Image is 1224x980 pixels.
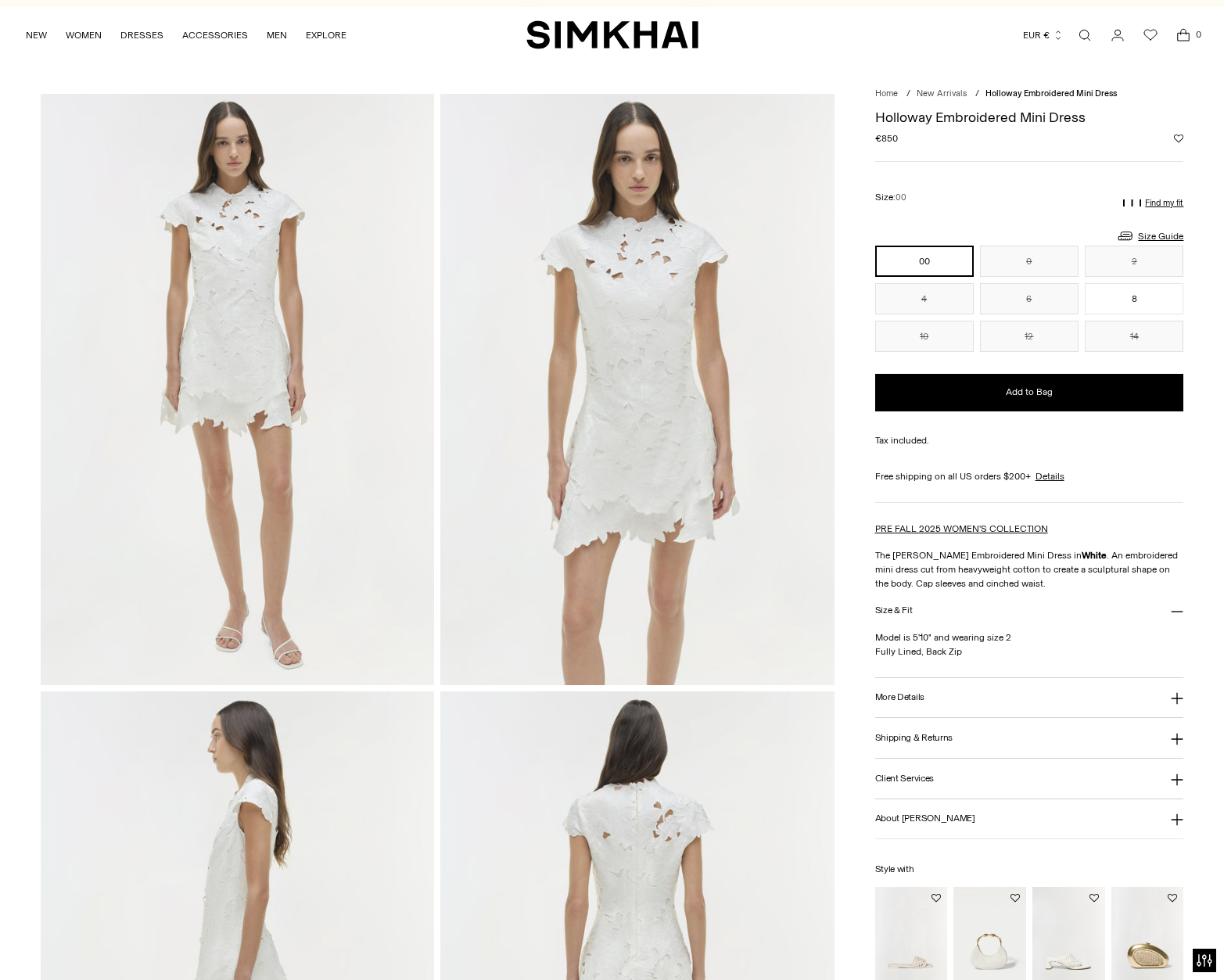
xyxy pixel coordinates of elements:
[980,246,1079,277] button: 0
[875,864,1184,874] h6: Style with
[1085,246,1183,277] button: 2
[1168,893,1177,903] button: Add to Wishlist
[1135,20,1166,51] a: Wishlist
[182,18,248,52] a: ACCESSORIES
[980,283,1079,314] button: 6
[875,733,953,743] h3: Shipping & Returns
[917,88,967,99] a: New Arrivals
[875,374,1184,411] button: Add to Bag
[1085,321,1183,352] button: 14
[306,18,346,52] a: EXPLORE
[875,433,1184,447] div: Tax included.
[1174,134,1183,143] button: Add to Wishlist
[1102,20,1133,51] a: Go to the account page
[267,18,287,52] a: MEN
[875,190,906,205] label: Size:
[896,192,906,203] span: 00
[66,18,102,52] a: WOMEN
[875,692,924,702] h3: More Details
[985,88,1117,99] span: Holloway Embroidered Mini Dress
[1168,20,1199,51] a: Open cart modal
[875,759,1184,799] button: Client Services
[875,523,1048,534] a: PRE FALL 2025 WOMEN'S COLLECTION
[975,88,979,101] div: /
[1036,469,1064,483] a: Details
[440,94,835,684] img: Holloway Embroidered Mini Dress
[875,591,1184,630] button: Size & Fit
[875,88,1184,101] nav: breadcrumbs
[875,283,974,314] button: 4
[875,131,898,145] span: €850
[875,110,1184,124] h1: Holloway Embroidered Mini Dress
[875,678,1184,718] button: More Details
[1023,18,1064,52] button: EUR €
[875,774,935,784] h3: Client Services
[875,88,898,99] a: Home
[41,94,435,684] img: Holloway Embroidered Mini Dress
[1010,893,1020,903] button: Add to Wishlist
[526,20,698,50] a: SIMKHAI
[980,321,1079,352] button: 12
[875,469,1184,483] div: Free shipping on all US orders $200+
[26,18,47,52] a: NEW
[875,548,1184,591] p: The [PERSON_NAME] Embroidered Mini Dress in . An embroidered mini dress cut from heavyweight cott...
[1116,226,1183,246] a: Size Guide
[1069,20,1100,51] a: Open search modal
[875,813,975,824] h3: About [PERSON_NAME]
[120,18,163,52] a: DRESSES
[1191,27,1205,41] span: 0
[875,321,974,352] button: 10
[875,718,1184,758] button: Shipping & Returns
[875,799,1184,839] button: About [PERSON_NAME]
[875,630,1184,659] p: Model is 5'10" and wearing size 2 Fully Lined, Back Zip
[906,88,910,101] div: /
[1089,893,1099,903] button: Add to Wishlist
[875,246,974,277] button: 00
[1085,283,1183,314] button: 8
[875,605,913,616] h3: Size & Fit
[1006,386,1053,399] span: Add to Bag
[1082,550,1107,561] strong: White
[931,893,941,903] button: Add to Wishlist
